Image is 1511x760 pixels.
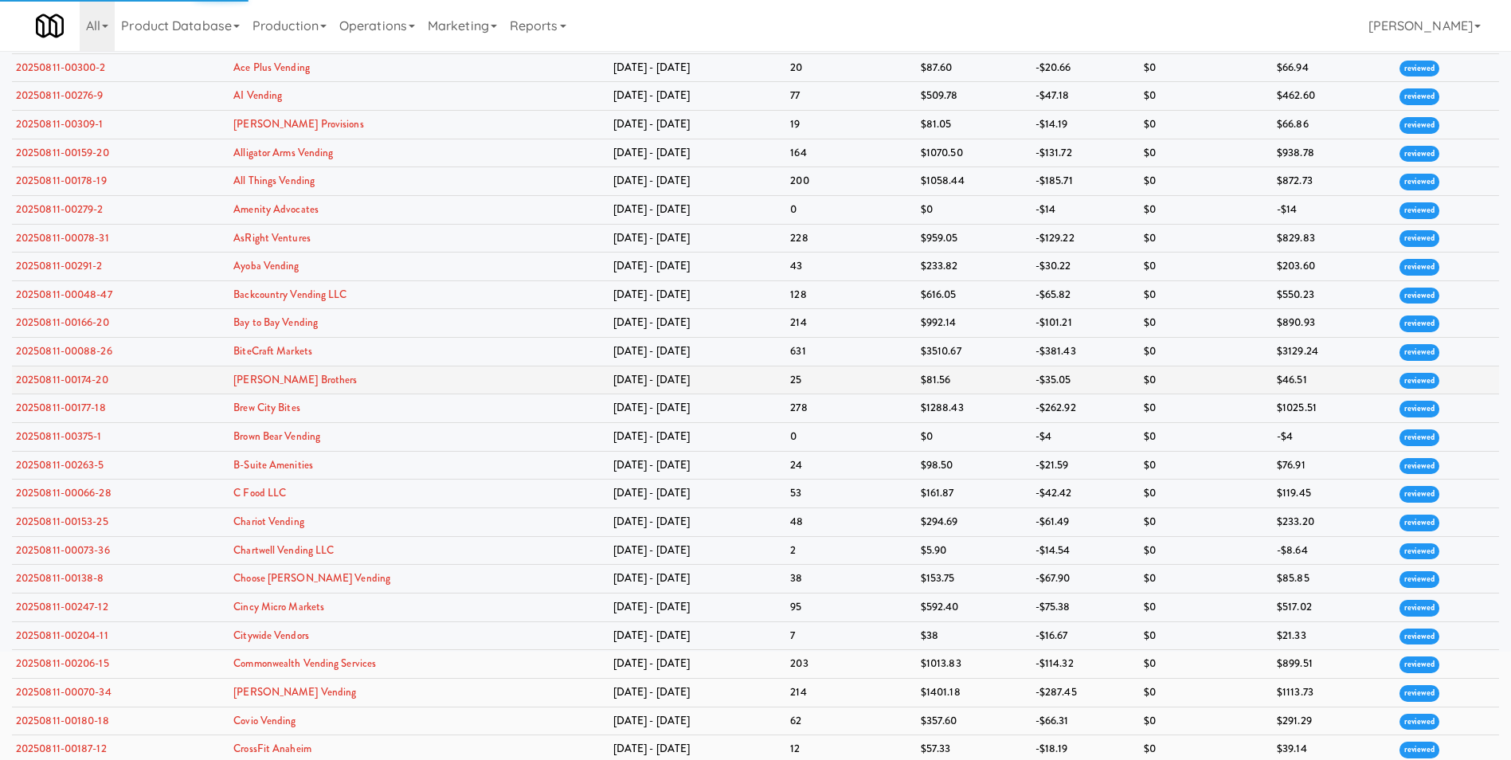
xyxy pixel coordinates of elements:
td: $0 [1140,167,1273,196]
td: $462.60 [1273,82,1395,111]
td: $0 [1140,338,1273,366]
td: $233.20 [1273,508,1395,537]
td: $81.56 [917,366,1031,394]
a: AsRight Ventures [233,230,311,245]
td: 228 [786,224,916,253]
a: 20250811-00291-2 [16,258,103,273]
td: -$21.59 [1031,451,1140,480]
a: Chartwell Vending LLC [233,543,334,558]
a: CrossFit Anaheim [233,741,311,756]
td: $161.87 [917,480,1031,508]
span: reviewed [1399,600,1440,617]
td: -$287.45 [1031,679,1140,707]
a: [PERSON_NAME] Brothers [233,372,357,387]
td: $616.05 [917,280,1031,309]
span: reviewed [1399,88,1440,105]
a: C Food LLC [233,485,286,500]
td: -$14.54 [1031,536,1140,565]
td: [DATE] - [DATE] [609,110,787,139]
td: [DATE] - [DATE] [609,480,787,508]
td: 95 [786,594,916,622]
td: -$14 [1273,195,1395,224]
td: [DATE] - [DATE] [609,451,787,480]
a: Commonwealth Vending Services [233,656,376,671]
td: $119.45 [1273,480,1395,508]
td: $1013.83 [917,650,1031,679]
td: $0 [1140,366,1273,394]
span: reviewed [1399,458,1440,475]
a: 20250811-00375-1 [16,429,102,444]
td: [DATE] - [DATE] [609,309,787,338]
img: Micromart [36,12,64,40]
td: $0 [1140,253,1273,281]
td: $872.73 [1273,167,1395,196]
td: $0 [1140,53,1273,82]
td: -$42.42 [1031,480,1140,508]
span: reviewed [1399,429,1440,446]
a: 20250811-00070-34 [16,684,112,699]
span: reviewed [1399,373,1440,390]
a: All Things Vending [233,173,315,188]
a: Choose [PERSON_NAME] Vending [233,570,390,586]
td: $85.85 [1273,565,1395,594]
td: 53 [786,480,916,508]
td: $550.23 [1273,280,1395,309]
td: $66.86 [1273,110,1395,139]
td: -$75.38 [1031,594,1140,622]
span: reviewed [1399,61,1440,77]
td: -$8.64 [1273,536,1395,565]
span: reviewed [1399,714,1440,731]
span: reviewed [1399,685,1440,702]
td: 0 [786,423,916,452]
td: $0 [1140,650,1273,679]
a: Ace Plus Vending [233,60,310,75]
td: $517.02 [1273,594,1395,622]
td: $233.82 [917,253,1031,281]
a: BiteCraft Markets [233,343,312,358]
a: 20250811-00066-28 [16,485,112,500]
td: [DATE] - [DATE] [609,338,787,366]
a: Backcountry Vending LLC [233,287,346,302]
a: [PERSON_NAME] Provisions [233,116,363,131]
a: 20250811-00048-47 [16,287,112,302]
a: 20250811-00078-31 [16,230,109,245]
span: reviewed [1399,174,1440,190]
td: $76.91 [1273,451,1395,480]
td: 24 [786,451,916,480]
span: reviewed [1399,288,1440,304]
td: -$262.92 [1031,394,1140,423]
td: -$20.66 [1031,53,1140,82]
td: -$66.31 [1031,707,1140,735]
td: $0 [1140,679,1273,707]
td: -$381.43 [1031,338,1140,366]
td: $992.14 [917,309,1031,338]
td: $592.40 [917,594,1031,622]
span: reviewed [1399,742,1440,758]
td: 0 [786,195,916,224]
td: [DATE] - [DATE] [609,253,787,281]
span: reviewed [1399,117,1440,134]
a: Covio Vending [233,713,296,728]
td: $0 [1140,451,1273,480]
a: Cincy Micro Markets [233,599,324,614]
a: 20250811-00073-36 [16,543,110,558]
a: Bay to Bay Vending [233,315,318,330]
td: $0 [1140,82,1273,111]
a: 20250811-00177-18 [16,400,106,415]
td: -$4 [1031,423,1140,452]
span: reviewed [1399,515,1440,531]
td: $959.05 [917,224,1031,253]
td: $1058.44 [917,167,1031,196]
a: 20250811-00174-20 [16,372,108,387]
td: $0 [1140,224,1273,253]
td: $1288.43 [917,394,1031,423]
span: reviewed [1399,202,1440,219]
td: 20 [786,53,916,82]
td: [DATE] - [DATE] [609,82,787,111]
td: [DATE] - [DATE] [609,707,787,735]
td: -$101.21 [1031,309,1140,338]
td: [DATE] - [DATE] [609,536,787,565]
td: $38 [917,621,1031,650]
span: reviewed [1399,543,1440,560]
td: $98.50 [917,451,1031,480]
